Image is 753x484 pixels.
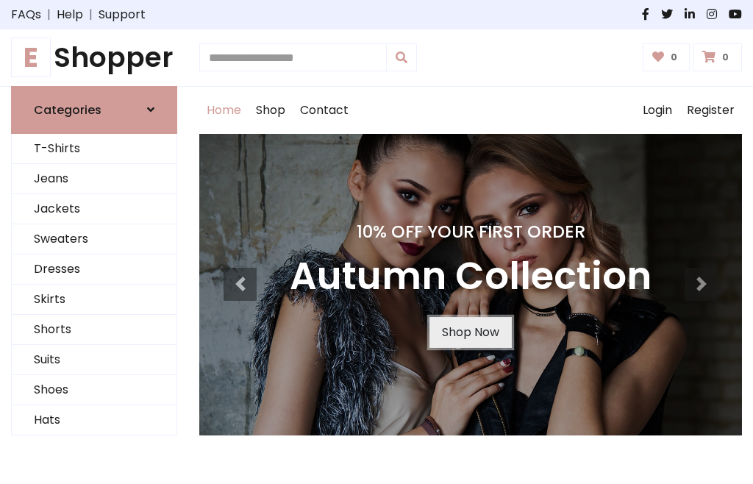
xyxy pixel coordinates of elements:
[12,194,176,224] a: Jackets
[667,51,681,64] span: 0
[679,87,742,134] a: Register
[57,6,83,24] a: Help
[11,41,177,74] a: EShopper
[34,103,101,117] h6: Categories
[12,285,176,315] a: Skirts
[290,221,652,242] h4: 10% Off Your First Order
[11,41,177,74] h1: Shopper
[12,315,176,345] a: Shorts
[12,164,176,194] a: Jeans
[249,87,293,134] a: Shop
[429,317,512,348] a: Shop Now
[693,43,742,71] a: 0
[293,87,356,134] a: Contact
[11,6,41,24] a: FAQs
[290,254,652,299] h3: Autumn Collection
[12,405,176,435] a: Hats
[41,6,57,24] span: |
[199,87,249,134] a: Home
[12,345,176,375] a: Suits
[99,6,146,24] a: Support
[635,87,679,134] a: Login
[12,375,176,405] a: Shoes
[718,51,732,64] span: 0
[83,6,99,24] span: |
[11,38,51,77] span: E
[12,255,176,285] a: Dresses
[12,224,176,255] a: Sweaters
[643,43,690,71] a: 0
[12,134,176,164] a: T-Shirts
[11,86,177,134] a: Categories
